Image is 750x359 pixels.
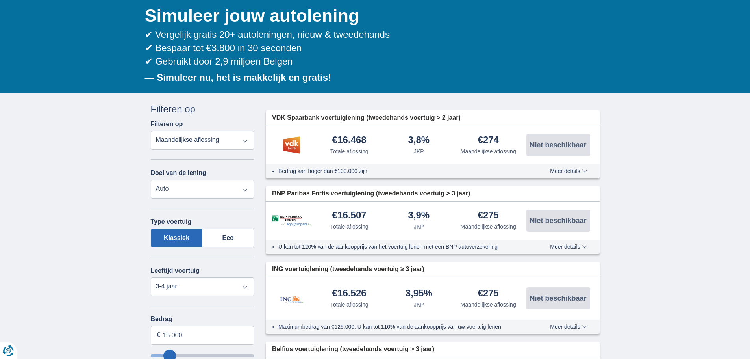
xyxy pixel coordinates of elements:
[151,169,206,177] label: Doel van de lening
[272,135,311,155] img: product.pl.alt VDK bank
[544,324,593,330] button: Meer details
[550,244,587,249] span: Meer details
[550,168,587,174] span: Meer details
[151,229,203,247] label: Klassiek
[272,345,434,354] span: Belfius voertuiglening (tweedehands voertuig > 3 jaar)
[278,323,521,331] li: Maximumbedrag van €125.000; U kan tot 110% van de aankoopprijs van uw voertuig lenen
[151,354,254,357] input: wantToBorrow
[544,168,593,174] button: Meer details
[414,147,424,155] div: JKP
[330,147,369,155] div: Totale aflossing
[478,210,499,221] div: €275
[151,316,254,323] label: Bedrag
[550,324,587,329] span: Meer details
[151,218,192,225] label: Type voertuig
[272,189,470,198] span: BNP Paribas Fortis voertuiglening (tweedehands voertuig > 3 jaar)
[461,147,516,155] div: Maandelijkse aflossing
[461,223,516,231] div: Maandelijkse aflossing
[145,4,600,28] h1: Simuleer jouw autolening
[330,223,369,231] div: Totale aflossing
[145,28,600,69] div: ✔ Vergelijk gratis 20+ autoleningen, nieuw & tweedehands ✔ Bespaar tot €3.800 in 30 seconden ✔ Ge...
[332,288,367,299] div: €16.526
[332,135,367,146] div: €16.468
[526,210,590,232] button: Niet beschikbaar
[278,167,521,175] li: Bedrag kan hoger dan €100.000 zijn
[145,72,331,83] b: — Simuleer nu, het is makkelijk en gratis!
[272,215,311,227] img: product.pl.alt BNP Paribas Fortis
[408,210,430,221] div: 3,9%
[478,288,499,299] div: €275
[272,113,461,123] span: VDK Spaarbank voertuiglening (tweedehands voertuig > 2 jaar)
[526,287,590,309] button: Niet beschikbaar
[272,265,424,274] span: ING voertuiglening (tweedehands voertuig ≥ 3 jaar)
[151,121,183,128] label: Filteren op
[151,102,254,116] div: Filteren op
[408,135,430,146] div: 3,8%
[526,134,590,156] button: Niet beschikbaar
[530,295,586,302] span: Niet beschikbaar
[330,301,369,309] div: Totale aflossing
[414,223,424,231] div: JKP
[202,229,254,247] label: Eco
[406,288,432,299] div: 3,95%
[151,267,200,274] label: Leeftijd voertuig
[530,217,586,224] span: Niet beschikbaar
[272,285,311,312] img: product.pl.alt ING
[530,141,586,149] span: Niet beschikbaar
[461,301,516,309] div: Maandelijkse aflossing
[157,331,161,340] span: €
[414,301,424,309] div: JKP
[544,244,593,250] button: Meer details
[278,243,521,251] li: U kan tot 120% van de aankoopprijs van het voertuig lenen met een BNP autoverzekering
[478,135,499,146] div: €274
[332,210,367,221] div: €16.507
